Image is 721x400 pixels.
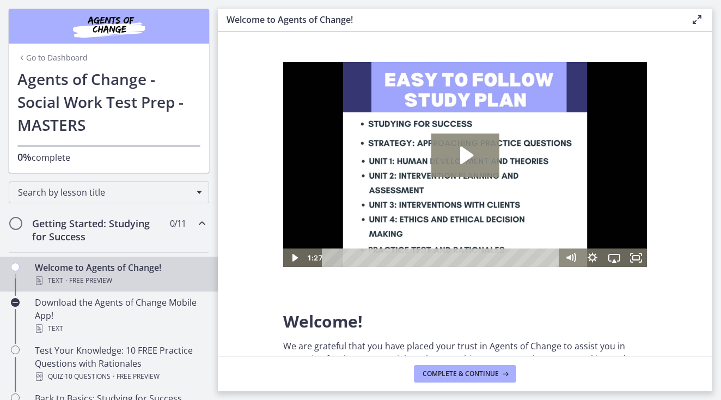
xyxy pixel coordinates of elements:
[9,181,209,203] div: Search by lesson title
[35,261,205,287] div: Welcome to Agents of Change!
[32,217,165,243] h2: Getting Started: Studying for Success
[320,186,342,205] button: Airplay
[47,186,271,205] div: Playbar
[283,340,647,379] p: We are grateful that you have placed your trust in Agents of Change to assist you in preparing fo...
[113,370,114,383] span: ·
[65,274,67,287] span: ·
[69,274,112,287] span: Free preview
[63,370,111,383] span: · 10 Questions
[17,68,200,136] h1: Agents of Change - Social Work Test Prep - MASTERS
[35,370,205,383] div: Quiz
[17,150,32,163] span: 0%
[148,71,216,115] button: Play Video: c1o6hcmjueu5qasqsu00.mp4
[298,186,320,205] button: Show settings menu
[35,344,205,383] div: Test Your Knowledge: 10 FREE Practice Questions with Rationales
[18,186,191,198] span: Search by lesson title
[44,13,174,39] img: Agents of Change
[17,52,88,63] a: Go to Dashboard
[414,365,516,383] button: Complete & continue
[117,370,160,383] span: Free preview
[423,369,499,378] span: Complete & continue
[170,217,186,230] span: 0 / 11
[283,310,363,332] span: Welcome!
[17,150,200,164] p: complete
[35,296,205,335] div: Download the Agents of Change Mobile App!
[277,186,298,205] button: Mute
[227,13,673,26] h3: Welcome to Agents of Change!
[342,186,364,205] button: Fullscreen
[35,274,205,287] div: Text
[35,322,205,335] div: Text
